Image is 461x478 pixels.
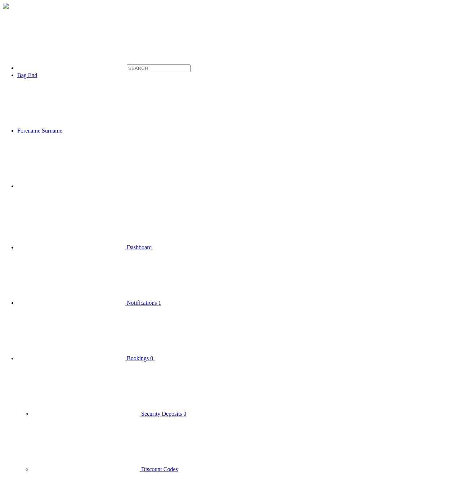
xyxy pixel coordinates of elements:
[17,244,152,250] a: Dashboard
[32,466,178,472] a: Discount Codes
[17,355,263,361] a: Bookings 0
[127,300,157,306] span: Notifications
[141,411,182,417] span: Security Deposits
[32,411,186,417] a: Security Deposits 0
[127,64,191,72] input: SEARCH
[183,411,186,417] span: 0
[127,244,152,250] span: Dashboard
[17,300,161,306] a: Notifications 1
[141,466,178,472] span: Discount Codes
[158,300,161,306] span: 1
[17,72,37,78] a: Bag End
[150,355,153,361] span: 0
[3,3,9,9] img: menu-toggle-4520fedd754c2a8bde71ea2914dd820b131290c2d9d837ca924f0cce6f9668d0.png
[127,355,149,361] span: Bookings
[17,128,170,134] a: Forename Surname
